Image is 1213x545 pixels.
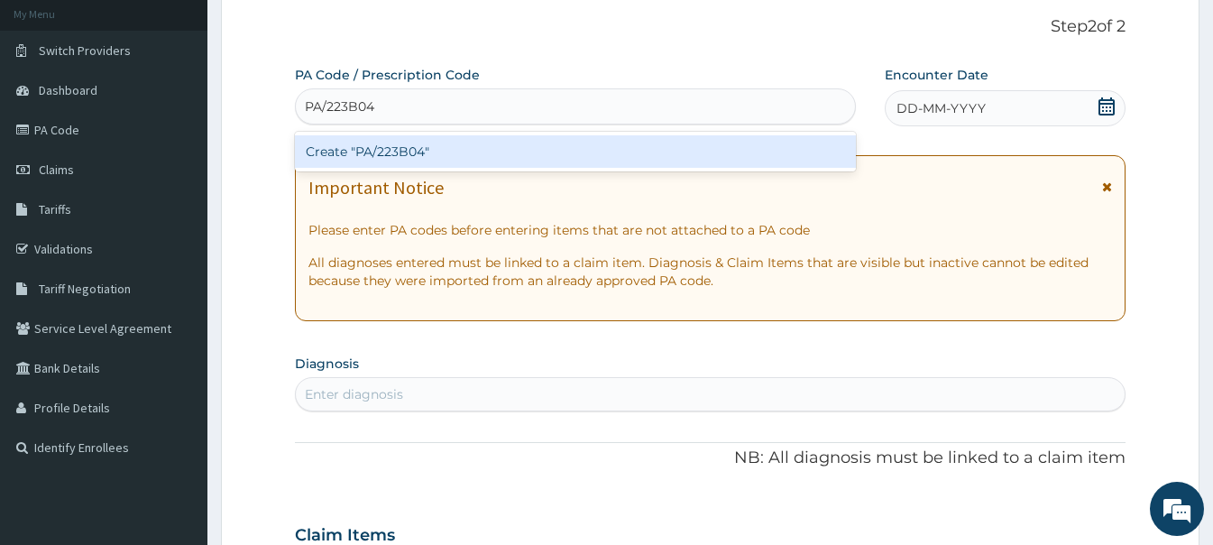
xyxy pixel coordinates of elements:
[295,17,1126,37] p: Step 2 of 2
[308,254,1112,290] p: All diagnoses entered must be linked to a claim item. Diagnosis & Claim Items that are visible bu...
[39,42,131,59] span: Switch Providers
[296,9,339,52] div: Minimize live chat window
[9,357,344,420] textarea: Type your message and hit 'Enter'
[308,221,1112,239] p: Please enter PA codes before entering items that are not attached to a PA code
[94,101,303,125] div: Chat with us now
[105,160,249,342] span: We're online!
[39,162,74,178] span: Claims
[33,90,73,135] img: d_794563401_company_1708531726252_794563401
[308,178,444,198] h1: Important Notice
[295,355,359,373] label: Diagnosis
[39,281,131,297] span: Tariff Negotiation
[885,66,988,84] label: Encounter Date
[896,99,986,117] span: DD-MM-YYYY
[295,447,1126,470] p: NB: All diagnosis must be linked to a claim item
[39,201,71,217] span: Tariffs
[39,82,97,98] span: Dashboard
[295,135,856,168] div: Create "PA/223B04"
[295,66,480,84] label: PA Code / Prescription Code
[305,385,403,403] div: Enter diagnosis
